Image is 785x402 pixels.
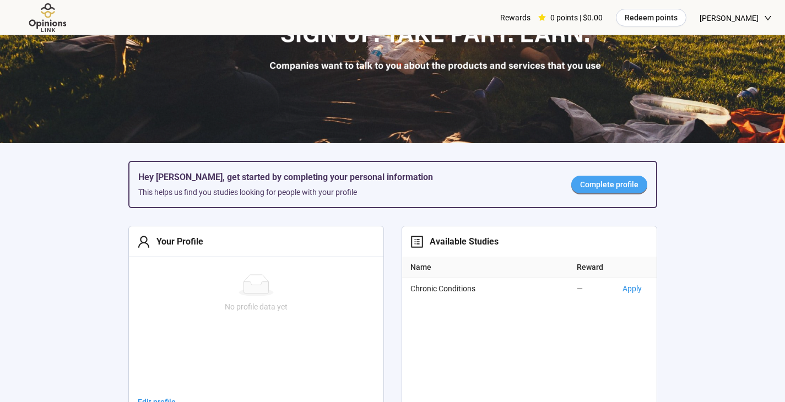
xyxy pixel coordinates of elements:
[580,178,638,191] span: Complete profile
[402,257,573,278] th: Name
[571,176,647,193] a: Complete profile
[424,235,499,248] div: Available Studies
[410,283,558,295] span: Chronic Conditions
[137,235,150,248] span: user
[138,171,554,184] h5: Hey [PERSON_NAME], get started by completing your personal information
[577,283,614,295] div: —
[700,1,759,36] span: [PERSON_NAME]
[616,9,686,26] button: Redeem points
[622,284,642,293] a: Apply
[138,186,554,198] div: This helps us find you studies looking for people with your profile
[538,14,546,21] span: star
[764,14,772,22] span: down
[133,301,379,313] div: No profile data yet
[625,12,678,24] span: Redeem points
[572,257,618,278] th: Reward
[150,235,203,248] div: Your Profile
[410,235,424,248] span: profile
